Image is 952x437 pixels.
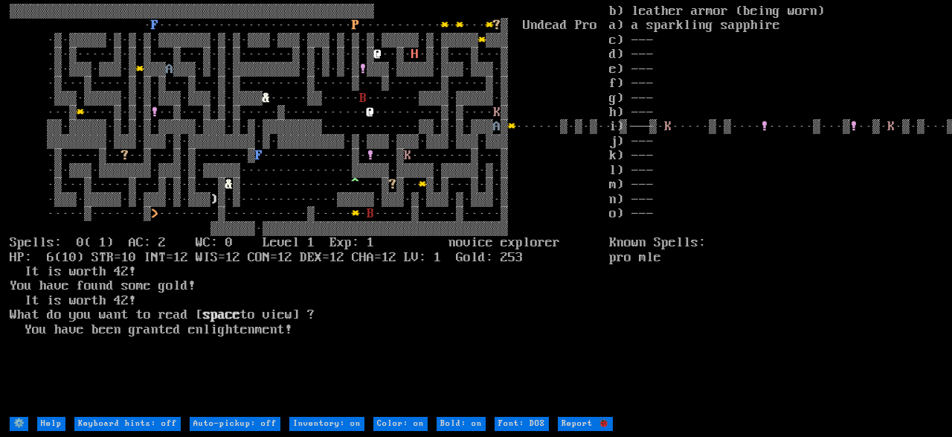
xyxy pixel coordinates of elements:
larn: ▒▒▒▒▒▒▒▒▒▒▒▒▒▒▒▒▒▒▒▒▒▒▒▒▒▒▒▒▒▒▒▒▒▒▒▒▒▒▒▒▒▒▒▒▒▒▒▒▒ · ·························· ··········· · ··· ... [10,4,609,415]
input: Report 🐞 [558,417,613,431]
font: F [151,18,158,33]
b: space [203,307,240,322]
font: A [166,62,173,77]
font: ? [389,177,396,192]
font: @ [374,47,382,62]
font: & [263,91,270,106]
input: Keyboard hints: off [74,417,181,431]
font: ! [359,62,367,77]
font: ! [151,105,158,120]
font: A [493,119,501,134]
font: B [367,206,374,221]
font: ^ [352,177,359,192]
font: K [493,105,501,120]
input: ⚙️ [10,417,28,431]
font: H [411,47,419,62]
font: ) [210,192,218,207]
font: ? [493,18,501,33]
font: @ [367,105,374,120]
input: Inventory: on [289,417,364,431]
font: B [359,91,367,106]
input: Font: DOS [495,417,549,431]
font: K [404,148,411,163]
font: > [151,206,158,221]
font: ! [367,148,374,163]
font: & [225,177,233,192]
font: F [255,148,263,163]
input: Bold: on [437,417,486,431]
font: P [352,18,359,33]
font: ? [121,148,129,163]
input: Help [37,417,65,431]
input: Color: on [373,417,428,431]
stats: b) leather armor (being worn) a) a sparkling sapphire c) --- d) --- e) --- f) --- g) --- h) --- i... [609,4,942,415]
input: Auto-pickup: off [190,417,280,431]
